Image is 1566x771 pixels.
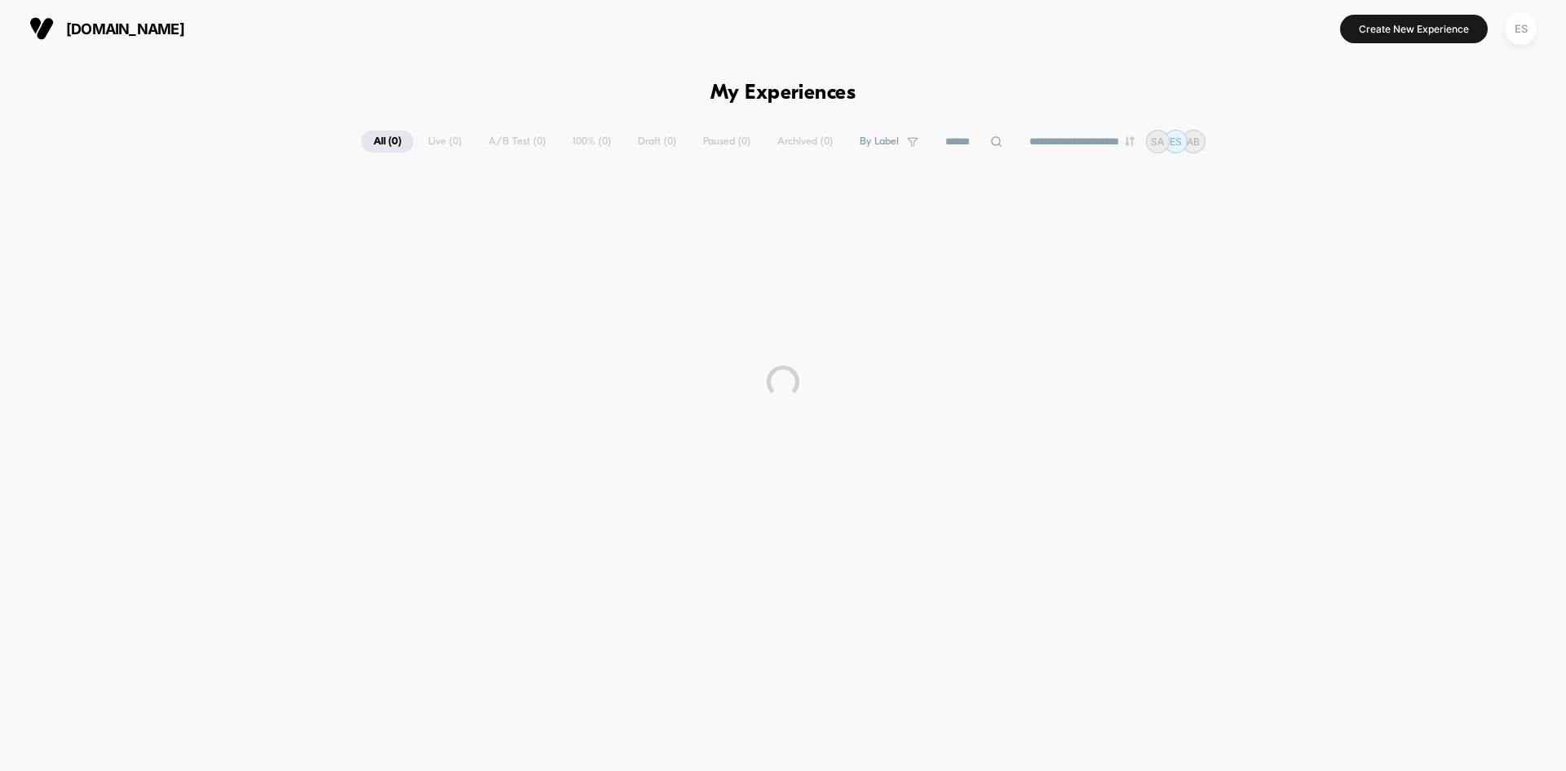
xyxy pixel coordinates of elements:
p: AB [1187,135,1200,148]
img: end [1125,136,1135,146]
span: [DOMAIN_NAME] [66,20,184,38]
img: Visually logo [29,16,54,41]
span: All ( 0 ) [361,131,414,153]
button: [DOMAIN_NAME] [24,16,189,42]
h1: My Experiences [710,82,856,105]
div: ES [1505,13,1537,45]
p: ES [1170,135,1182,148]
span: By Label [860,135,899,148]
button: ES [1500,12,1542,46]
button: Create New Experience [1340,15,1488,43]
p: SA [1151,135,1164,148]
